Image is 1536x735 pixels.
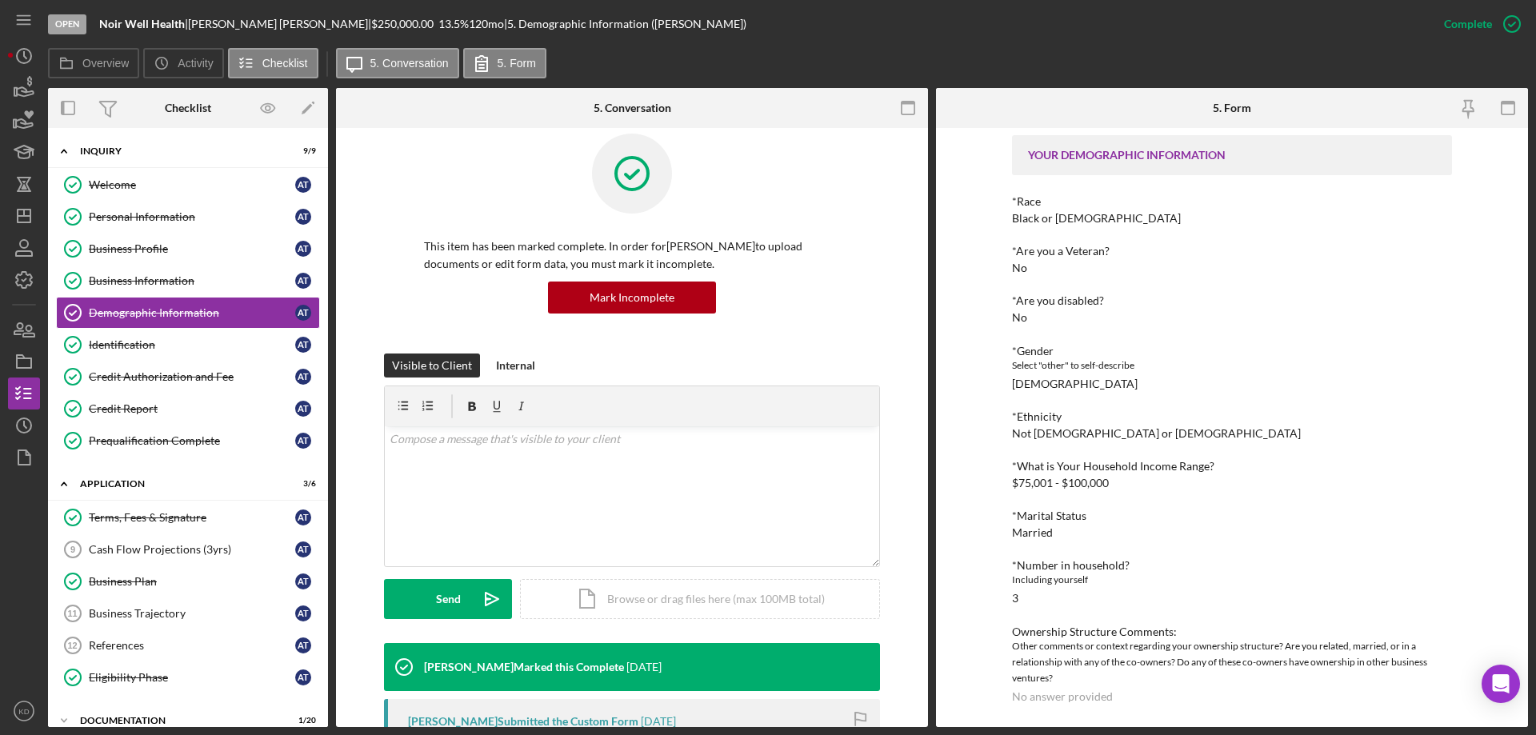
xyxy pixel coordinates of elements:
[89,402,295,415] div: Credit Report
[1012,195,1452,208] div: *Race
[384,579,512,619] button: Send
[295,573,311,589] div: A T
[463,48,546,78] button: 5. Form
[504,18,746,30] div: | 5. Demographic Information ([PERSON_NAME])
[89,434,295,447] div: Prequalification Complete
[56,425,320,457] a: Prequalification CompleteAT
[188,18,371,30] div: [PERSON_NAME] [PERSON_NAME] |
[1012,294,1452,307] div: *Are you disabled?
[89,242,295,255] div: Business Profile
[295,369,311,385] div: A T
[295,273,311,289] div: A T
[1012,427,1301,440] div: Not [DEMOGRAPHIC_DATA] or [DEMOGRAPHIC_DATA]
[89,306,295,319] div: Demographic Information
[1012,592,1018,605] div: 3
[287,146,316,156] div: 9 / 9
[56,393,320,425] a: Credit ReportAT
[165,102,211,114] div: Checklist
[80,716,276,725] div: Documentation
[295,177,311,193] div: A T
[336,48,459,78] button: 5. Conversation
[82,57,129,70] label: Overview
[498,57,536,70] label: 5. Form
[469,18,504,30] div: 120 mo
[370,57,449,70] label: 5. Conversation
[89,178,295,191] div: Welcome
[89,511,295,524] div: Terms, Fees & Signature
[1012,460,1452,473] div: *What is Your Household Income Range?
[1012,410,1452,423] div: *Ethnicity
[70,545,75,554] tspan: 9
[56,597,320,629] a: 11Business TrajectoryAT
[287,716,316,725] div: 1 / 20
[496,354,535,377] div: Internal
[89,639,295,652] div: References
[56,565,320,597] a: Business PlanAT
[56,533,320,565] a: 9Cash Flow Projections (3yrs)AT
[8,695,40,727] button: KD
[1012,245,1452,258] div: *Are you a Veteran?
[590,282,674,314] div: Mark Incomplete
[89,575,295,588] div: Business Plan
[1012,625,1452,638] div: Ownership Structure Comments:
[392,354,472,377] div: Visible to Client
[89,338,295,351] div: Identification
[1012,212,1181,225] div: Black or [DEMOGRAPHIC_DATA]
[626,661,662,673] time: 2025-08-20 15:40
[295,401,311,417] div: A T
[67,609,77,618] tspan: 11
[89,671,295,684] div: Eligibility Phase
[89,274,295,287] div: Business Information
[641,715,676,728] time: 2025-08-20 13:12
[1012,638,1452,686] div: Other comments or context regarding your ownership structure? Are you related, married, or in a r...
[295,209,311,225] div: A T
[1012,358,1452,373] div: Select "other" to self-describe
[48,14,86,34] div: Open
[371,18,438,30] div: $250,000.00
[56,661,320,693] a: Eligibility PhaseAT
[67,641,77,650] tspan: 12
[1428,8,1528,40] button: Complete
[295,509,311,525] div: A T
[18,707,29,716] text: KD
[287,479,316,489] div: 3 / 6
[56,361,320,393] a: Credit Authorization and FeeAT
[89,607,295,620] div: Business Trajectory
[424,238,840,274] p: This item has been marked complete. In order for [PERSON_NAME] to upload documents or edit form d...
[89,543,295,556] div: Cash Flow Projections (3yrs)
[295,669,311,685] div: A T
[295,305,311,321] div: A T
[89,370,295,383] div: Credit Authorization and Fee
[295,337,311,353] div: A T
[262,57,308,70] label: Checklist
[1482,665,1520,703] div: Open Intercom Messenger
[143,48,223,78] button: Activity
[436,579,461,619] div: Send
[56,169,320,201] a: WelcomeAT
[1012,311,1027,324] div: No
[178,57,213,70] label: Activity
[1012,526,1053,539] div: Married
[594,102,671,114] div: 5. Conversation
[1012,262,1027,274] div: No
[89,210,295,223] div: Personal Information
[1012,559,1452,572] div: *Number in household?
[424,661,624,673] div: [PERSON_NAME] Marked this Complete
[56,501,320,533] a: Terms, Fees & SignatureAT
[56,297,320,329] a: Demographic InformationAT
[384,354,480,377] button: Visible to Client
[295,241,311,257] div: A T
[408,715,638,728] div: [PERSON_NAME] Submitted the Custom Form
[56,629,320,661] a: 12ReferencesAT
[295,541,311,557] div: A T
[295,605,311,621] div: A T
[99,18,188,30] div: |
[438,18,469,30] div: 13.5 %
[1012,377,1138,390] div: [DEMOGRAPHIC_DATA]
[56,233,320,265] a: Business ProfileAT
[1213,102,1251,114] div: 5. Form
[80,479,276,489] div: Application
[1012,345,1452,358] div: *Gender
[1012,572,1452,588] div: Including yourself
[56,201,320,233] a: Personal InformationAT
